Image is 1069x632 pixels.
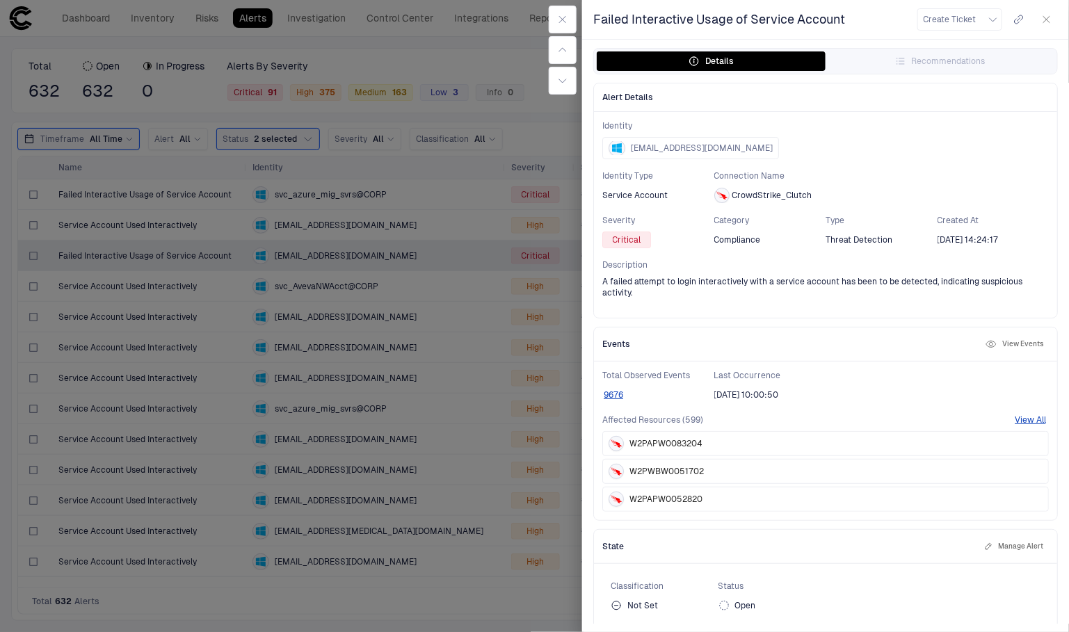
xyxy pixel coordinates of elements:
span: Connection Name [714,170,1050,181]
span: Last Occurrence [714,370,826,381]
span: Failed Interactive Usage of Service Account [593,11,845,28]
button: Create Ticket [917,8,1002,31]
span: Compliance [714,234,761,245]
span: W2PAPW0052820 [629,494,702,505]
span: [EMAIL_ADDRESS][DOMAIN_NAME] [631,143,773,154]
div: Crowdstrike [611,438,622,449]
span: [DATE] 14:24:17 [938,234,999,245]
span: CrowdStrike_Clutch [732,190,812,201]
button: Manage Alert [981,538,1046,555]
span: Alert Details [602,92,653,103]
div: 8/21/2025 15:00:50 (GMT+00:00 UTC) [714,389,779,400]
span: Description [602,259,1049,270]
span: Identity [602,120,1049,131]
div: Crowdstrike [611,466,622,477]
span: Category [714,215,826,226]
div: Not Set [611,600,658,611]
span: Status [718,581,826,592]
span: W2PWBW0051702 [629,466,704,477]
span: W2PAPW0083204 [629,438,702,449]
span: Threat Detection [826,234,892,245]
button: View All [1015,414,1046,426]
div: Crowdstrike [611,494,622,505]
button: View Events [983,336,1046,353]
div: 8/14/2025 19:24:17 (GMT+00:00 UTC) [938,234,999,245]
button: [EMAIL_ADDRESS][DOMAIN_NAME] [602,137,779,159]
span: Critical [613,234,641,245]
div: Details [689,56,734,67]
span: Service Account [602,190,668,201]
button: 9676 [602,389,625,400]
span: Type [826,215,938,226]
span: Identity Type [602,170,714,181]
span: Classification [611,581,718,592]
div: Recommendations [895,56,986,67]
span: A failed attempt to login interactively with a service account has been to be detected, indicatin... [602,276,1049,298]
span: Events [602,339,630,350]
span: Affected Resources (599) [602,414,703,426]
span: [DATE] 10:00:50 [714,389,779,400]
span: Create Ticket [924,14,976,25]
span: Created At [938,215,1050,226]
span: Severity [602,215,714,226]
span: State [602,541,624,552]
span: Open [735,600,756,611]
span: Total Observed Events [602,370,714,381]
